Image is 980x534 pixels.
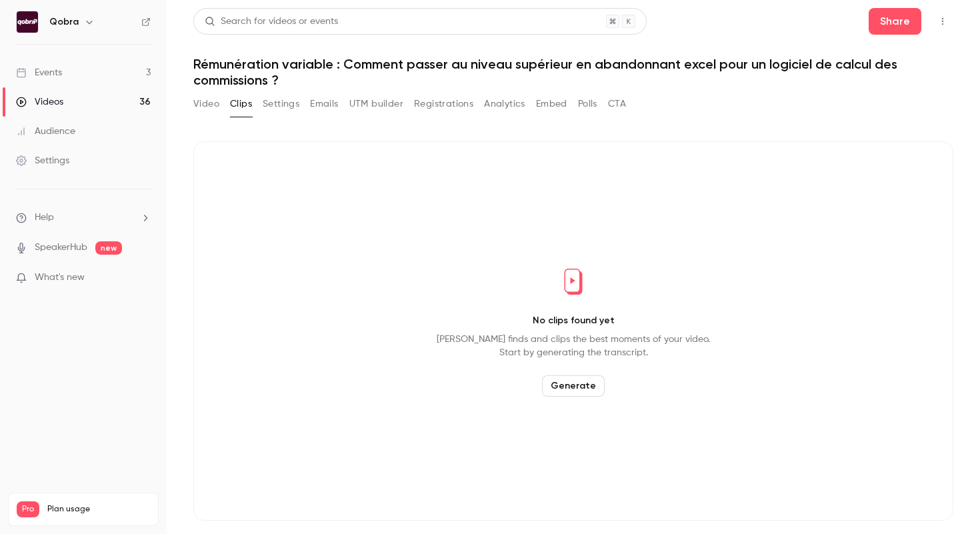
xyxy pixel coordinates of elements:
button: Embed [536,93,567,115]
li: help-dropdown-opener [16,211,151,225]
span: new [95,241,122,255]
span: Pro [17,501,39,517]
div: Audience [16,125,75,138]
button: CTA [608,93,626,115]
a: SpeakerHub [35,241,87,255]
button: Polls [578,93,597,115]
button: Top Bar Actions [932,11,953,32]
button: Analytics [484,93,525,115]
button: Registrations [414,93,473,115]
button: Video [193,93,219,115]
div: Events [16,66,62,79]
h6: Qobra [49,15,79,29]
button: Share [869,8,921,35]
button: Clips [230,93,252,115]
div: Videos [16,95,63,109]
img: Qobra [17,11,38,33]
p: No clips found yet [533,314,615,327]
span: What's new [35,271,85,285]
span: Help [35,211,54,225]
button: Emails [310,93,338,115]
div: Search for videos or events [205,15,338,29]
button: Settings [263,93,299,115]
h1: Rémunération variable : Comment passer au niveau supérieur en abandonnant excel pour un logiciel ... [193,56,953,88]
div: Settings [16,154,69,167]
button: Generate [542,375,605,397]
iframe: Noticeable Trigger [135,272,151,284]
span: Plan usage [47,504,150,515]
p: [PERSON_NAME] finds and clips the best moments of your video. Start by generating the transcript. [437,333,710,359]
button: UTM builder [349,93,403,115]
